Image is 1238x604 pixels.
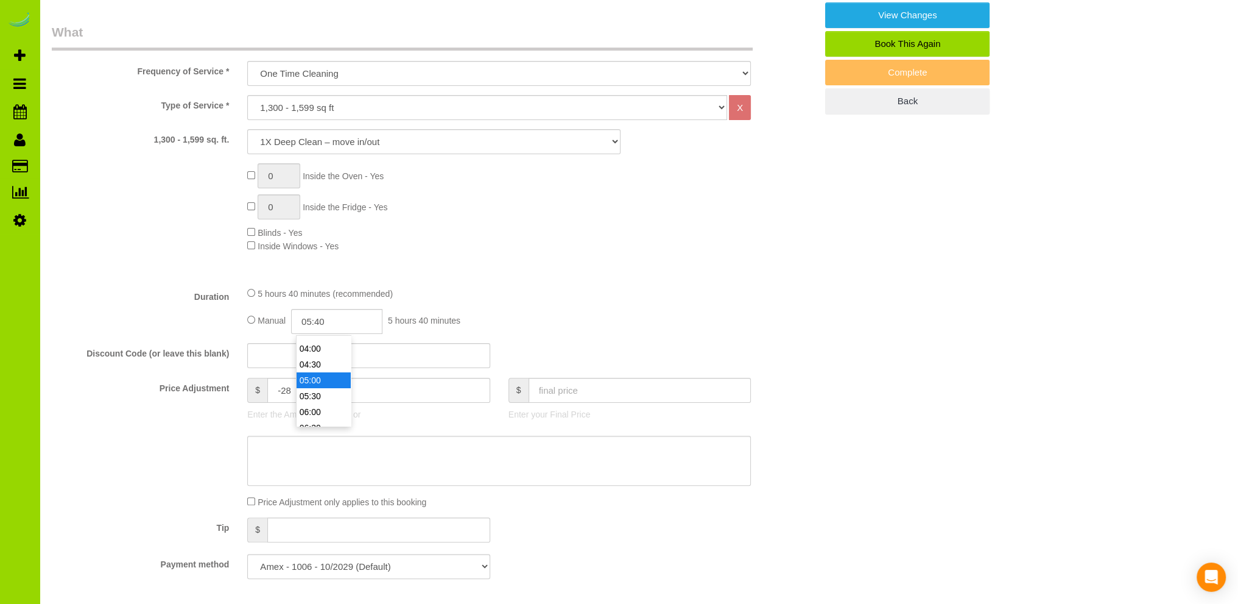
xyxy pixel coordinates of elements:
[297,357,351,372] li: 04:30
[297,372,351,388] li: 05:00
[258,497,426,507] span: Price Adjustment only applies to this booking
[258,316,286,325] span: Manual
[388,316,460,325] span: 5 hours 40 minutes
[52,23,753,51] legend: What
[247,517,267,542] span: $
[297,388,351,404] li: 05:30
[247,408,490,421] p: Enter the Amount to Adjust, or
[43,343,238,360] label: Discount Code (or leave this blank)
[258,241,339,251] span: Inside Windows - Yes
[297,404,351,420] li: 06:00
[7,12,32,29] img: Automaid Logo
[43,286,238,303] label: Duration
[825,2,990,28] a: View Changes
[508,408,751,421] p: Enter your Final Price
[1197,563,1226,592] div: Open Intercom Messenger
[43,378,238,394] label: Price Adjustment
[508,378,529,403] span: $
[43,554,238,570] label: Payment method
[258,228,302,238] span: Blinds - Yes
[258,289,393,299] span: 5 hours 40 minutes (recommended)
[825,31,990,57] a: Book This Again
[303,171,384,181] span: Inside the Oven - Yes
[43,129,238,146] label: 1,300 - 1,599 sq. ft.
[297,420,351,436] li: 06:30
[529,378,751,403] input: final price
[303,202,387,212] span: Inside the Fridge - Yes
[43,61,238,77] label: Frequency of Service *
[247,378,267,403] span: $
[43,517,238,534] label: Tip
[825,88,990,114] a: Back
[43,95,238,112] label: Type of Service *
[297,341,351,357] li: 04:00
